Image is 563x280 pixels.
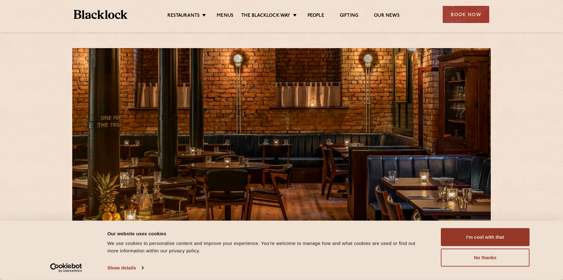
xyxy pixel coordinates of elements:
[167,13,200,20] a: Restaurants
[107,230,427,237] div: Our website uses cookies
[74,10,127,19] img: BL_Textured_Logo-footer-cropped.svg
[443,6,489,23] div: Book Now
[340,13,358,20] a: Gifting
[217,13,233,20] a: Menus
[107,240,427,255] div: We use cookies to personalise content and improve your experience. You're welcome to manage how a...
[241,13,290,20] a: The Blacklock Way
[441,249,530,267] button: No thanks
[107,263,143,273] a: Show details
[441,228,530,246] button: I'm cool with that
[374,13,400,20] a: Our News
[39,263,93,273] a: Usercentrics Cookiebot - opens in a new window
[308,13,324,20] a: People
